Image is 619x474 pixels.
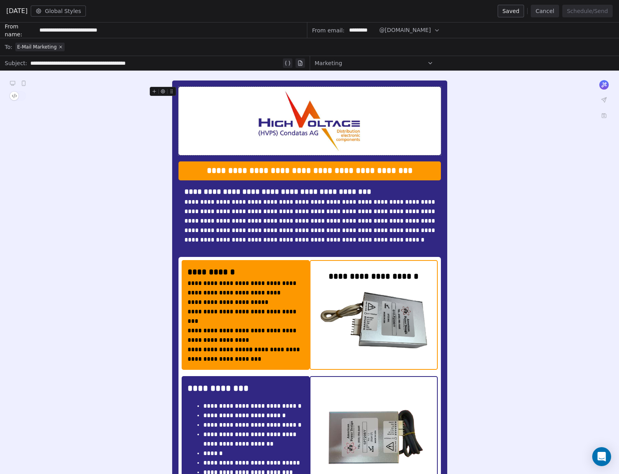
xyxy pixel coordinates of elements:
[5,43,12,51] span: To:
[498,5,524,17] button: Saved
[312,26,344,34] span: From email:
[315,59,342,67] span: Marketing
[592,447,611,466] div: Open Intercom Messenger
[5,59,27,69] span: Subject:
[17,44,56,50] span: E-Mail Marketing
[5,22,36,38] span: From name:
[531,5,559,17] button: Cancel
[562,5,613,17] button: Schedule/Send
[6,6,28,16] span: [DATE]
[31,6,86,17] button: Global Styles
[379,26,431,34] span: @[DOMAIN_NAME]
